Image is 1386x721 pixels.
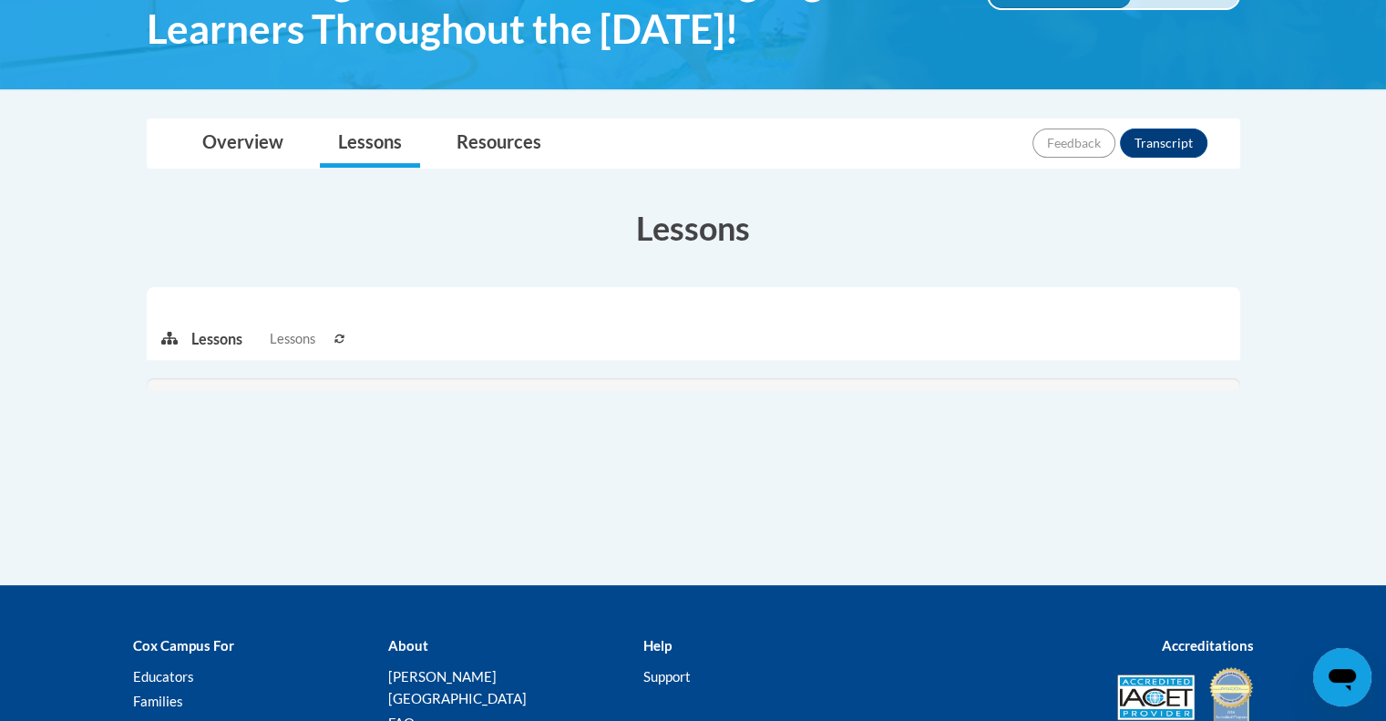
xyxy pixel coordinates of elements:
button: Transcript [1120,129,1207,158]
a: Overview [184,119,302,168]
b: Cox Campus For [133,637,234,654]
a: Families [133,693,183,709]
p: Lessons [191,329,242,349]
a: Resources [438,119,560,168]
b: About [387,637,427,654]
iframe: Button to launch messaging window [1313,648,1371,706]
a: Lessons [320,119,420,168]
img: Accredited IACET® Provider [1117,675,1195,720]
a: Support [642,668,690,685]
a: Educators [133,668,194,685]
span: Lessons [270,329,315,349]
b: Accreditations [1162,637,1254,654]
a: [PERSON_NAME][GEOGRAPHIC_DATA] [387,668,526,706]
h3: Lessons [147,205,1240,251]
b: Help [642,637,671,654]
button: Feedback [1032,129,1115,158]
